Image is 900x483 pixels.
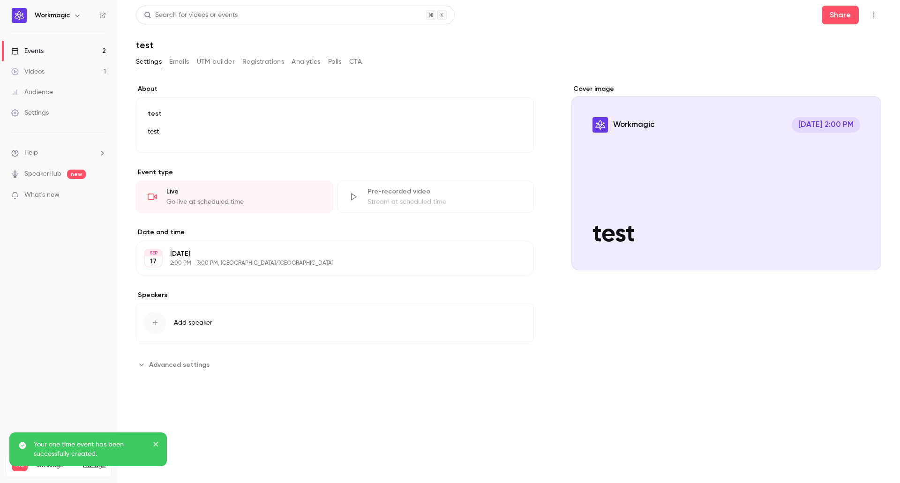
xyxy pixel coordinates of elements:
[11,67,45,76] div: Videos
[136,304,534,342] button: Add speaker
[367,187,523,196] div: Pre-recorded video
[571,84,881,270] section: Cover image
[150,257,157,266] p: 17
[174,318,212,327] span: Add speaker
[11,46,44,56] div: Events
[34,440,146,459] p: Your one time event has been successfully created.
[136,181,333,213] div: LiveGo live at scheduled time
[136,54,162,69] button: Settings
[95,191,106,200] iframe: Noticeable Trigger
[12,8,27,23] img: Workmagic
[136,84,534,94] label: About
[136,357,215,372] button: Advanced settings
[24,148,38,158] span: Help
[148,126,522,137] p: test
[349,54,362,69] button: CTA
[144,10,238,20] div: Search for videos or events
[35,11,70,20] h6: Workmagic
[136,290,534,300] label: Speakers
[149,360,210,370] span: Advanced settings
[136,168,534,177] p: Event type
[166,197,322,207] div: Go live at scheduled time
[136,357,534,372] section: Advanced settings
[170,249,484,259] p: [DATE]
[153,440,159,451] button: close
[328,54,342,69] button: Polls
[197,54,235,69] button: UTM builder
[169,54,189,69] button: Emails
[170,260,484,267] p: 2:00 PM - 3:00 PM, [GEOGRAPHIC_DATA]/[GEOGRAPHIC_DATA]
[136,228,534,237] label: Date and time
[11,88,53,97] div: Audience
[337,181,534,213] div: Pre-recorded videoStream at scheduled time
[148,109,522,119] p: test
[571,84,881,94] label: Cover image
[136,39,881,51] h1: test
[242,54,284,69] button: Registrations
[24,190,60,200] span: What's new
[166,187,322,196] div: Live
[145,250,162,256] div: SEP
[292,54,321,69] button: Analytics
[11,148,106,158] li: help-dropdown-opener
[11,108,49,118] div: Settings
[67,170,86,179] span: new
[24,169,61,179] a: SpeakerHub
[822,6,859,24] button: Share
[367,197,523,207] div: Stream at scheduled time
